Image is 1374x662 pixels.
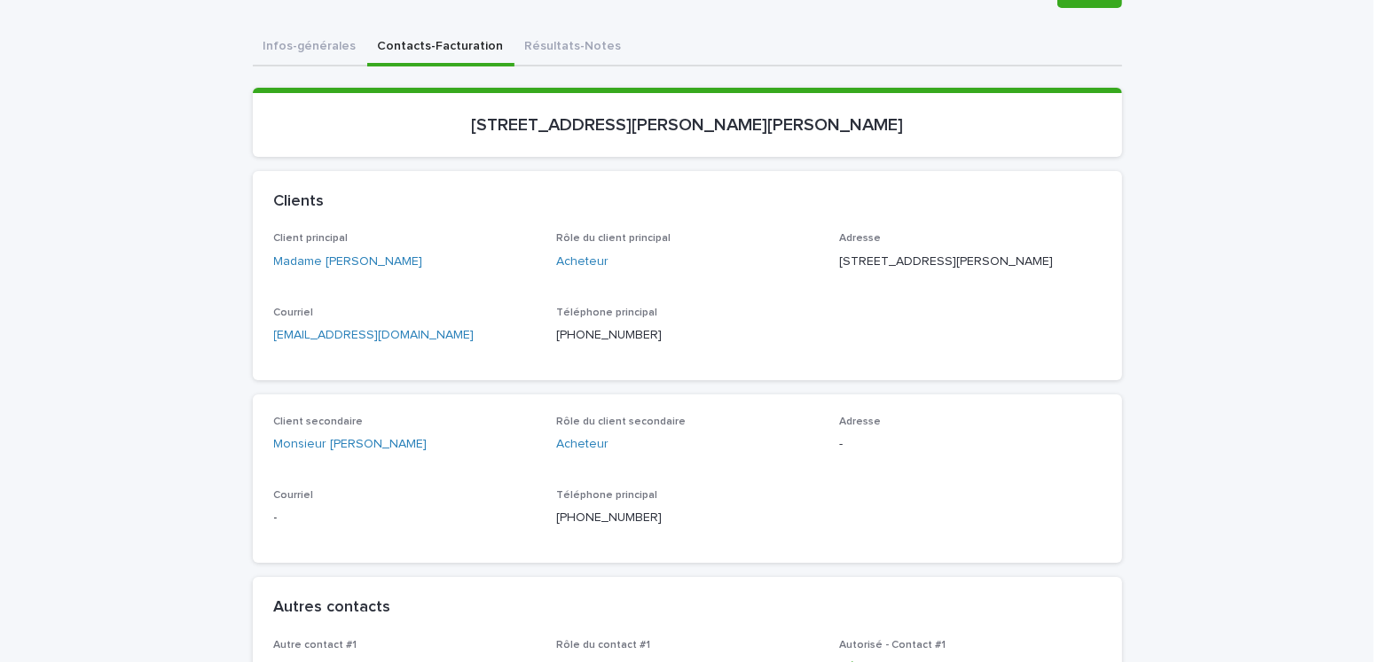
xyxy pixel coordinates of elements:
a: Madame [PERSON_NAME] [274,253,423,271]
span: Téléphone principal [556,308,657,318]
button: Résultats-Notes [514,29,632,66]
p: [PHONE_NUMBER] [556,326,818,345]
span: Adresse [839,417,881,427]
h2: Autres contacts [274,598,391,618]
button: Infos-générales [253,29,367,66]
a: [EMAIL_ADDRESS][DOMAIN_NAME] [274,329,475,341]
p: [STREET_ADDRESS][PERSON_NAME][PERSON_NAME] [274,114,1101,136]
a: Acheteur [556,435,608,454]
span: Autre contact #1 [274,640,357,650]
span: Courriel [274,490,314,501]
span: Courriel [274,308,314,318]
span: Rôle du client secondaire [556,417,686,427]
span: Autorisé - Contact #1 [839,640,946,650]
p: - [274,509,536,527]
a: Acheteur [556,253,608,271]
span: Adresse [839,233,881,244]
p: - [839,435,1101,454]
p: [STREET_ADDRESS][PERSON_NAME] [839,253,1101,271]
span: Rôle du contact #1 [556,640,650,650]
h2: Clients [274,192,325,212]
a: Monsieur [PERSON_NAME] [274,435,428,454]
span: Téléphone principal [556,490,657,501]
span: Client principal [274,233,349,244]
p: [PHONE_NUMBER] [556,509,818,527]
span: Client secondaire [274,417,364,427]
span: Rôle du client principal [556,233,671,244]
button: Contacts-Facturation [367,29,514,66]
